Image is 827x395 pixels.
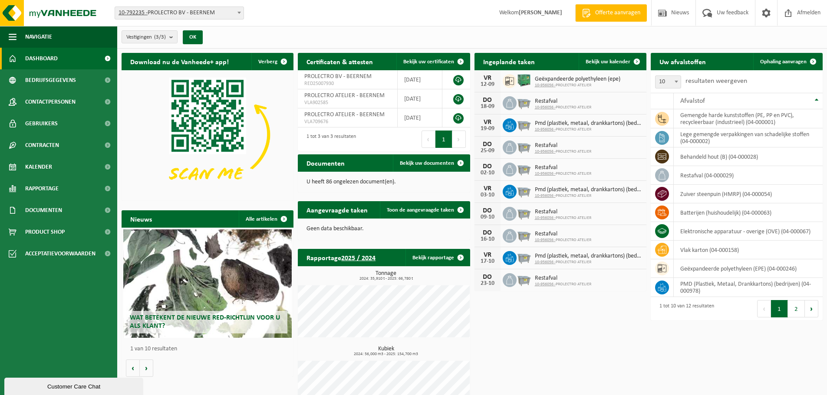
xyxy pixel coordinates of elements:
[517,73,531,88] img: PB-HB-1400-HPE-GN-01
[651,53,715,70] h2: Uw afvalstoffen
[123,229,292,338] a: Wat betekent de nieuwe RED-richtlijn voor u als klant?
[535,282,591,287] span: PROLECTRO ATELIER
[535,215,591,221] span: PROLECTRO ATELIER
[655,299,714,318] div: 1 tot 10 van 12 resultaten
[396,53,469,70] a: Bekijk uw certificaten
[298,201,376,218] h2: Aangevraagde taken
[575,4,647,22] a: Offerte aanvragen
[126,31,166,44] span: Vestigingen
[398,70,442,89] td: [DATE]
[535,76,620,83] span: Geëxpandeerde polyethyleen (epe)
[655,75,681,88] span: 10
[479,274,496,281] div: DO
[519,10,562,16] strong: [PERSON_NAME]
[479,104,496,110] div: 18-09
[435,131,452,148] button: 1
[25,48,58,69] span: Dashboard
[479,281,496,287] div: 23-10
[479,229,496,236] div: DO
[126,359,140,377] button: Vorige
[25,221,65,243] span: Product Shop
[517,161,531,176] img: WB-2500-GAL-GY-01
[422,131,435,148] button: Previous
[535,149,591,154] span: PROLECTRO ATELIER
[398,108,442,127] td: [DATE]
[535,209,591,215] span: Restafval
[479,141,496,148] div: DO
[674,278,823,297] td: PMD (Plastiek, Metaal, Drankkartons) (bedrijven) (04-000978)
[753,53,822,70] a: Ophaling aanvragen
[398,89,442,108] td: [DATE]
[535,260,642,265] span: PROLECTRO ATELIER
[380,201,469,219] a: Toon de aangevraagde taken
[25,243,96,264] span: Acceptatievoorwaarden
[517,206,531,220] img: WB-2500-GAL-GY-01
[393,154,469,172] a: Bekijk uw documenten
[535,142,591,149] span: Restafval
[115,7,244,20] span: 10-792235 - PROLECTRO BV - BEERNEM
[760,59,807,65] span: Ophaling aanvragen
[306,226,461,232] p: Geen data beschikbaar.
[771,300,788,317] button: 1
[479,119,496,126] div: VR
[304,73,372,80] span: PROLECTRO BV - BEERNEM
[517,95,531,110] img: WB-2500-GAL-GY-01
[25,156,52,178] span: Kalender
[479,163,496,170] div: DO
[122,70,293,199] img: Download de VHEPlus App
[674,259,823,278] td: geëxpandeerde polyethyleen (EPE) (04-000246)
[405,249,469,266] a: Bekijk rapportage
[535,231,591,238] span: Restafval
[400,160,454,166] span: Bekijk uw documenten
[302,130,356,149] div: 1 tot 3 van 3 resultaten
[119,10,148,16] tcxspan: Call 10-792235 - via 3CX
[479,207,496,214] div: DO
[674,222,823,241] td: elektronische apparatuur - overige (OVE) (04-000067)
[479,236,496,242] div: 16-10
[341,255,376,262] tcxspan: Call 2025 / 2024 via 3CX
[674,128,823,147] td: lege gemengde verpakkingen van schadelijke stoffen (04-000002)
[535,105,591,110] span: PROLECTRO ATELIER
[517,183,531,198] img: WB-2500-GAL-GY-01
[674,185,823,203] td: zuiver steenpuin (HMRP) (04-000054)
[535,215,556,220] tcxspan: Call 10-956056 - via 3CX
[479,82,496,88] div: 12-09
[479,97,496,104] div: DO
[535,83,620,88] span: PROLECTRO ATELIER
[251,53,293,70] button: Verberg
[535,253,642,260] span: Pmd (plastiek, metaal, drankkartons) (bedrijven)
[302,271,470,281] h3: Tonnage
[535,83,556,88] tcxspan: Call 10-956056 - via 3CX
[25,69,76,91] span: Bedrijfsgegevens
[479,251,496,258] div: VR
[674,203,823,222] td: batterijen (huishoudelijk) (04-000063)
[387,207,454,213] span: Toon de aangevraagde taken
[298,53,382,70] h2: Certificaten & attesten
[302,277,470,281] span: 2024: 35,910 t - 2025: 66,780 t
[535,120,642,127] span: Pmd (plastiek, metaal, drankkartons) (bedrijven)
[535,193,556,198] tcxspan: Call 10-956056 - via 3CX
[304,80,390,87] span: RED25007930
[122,53,237,70] h2: Download nu de Vanheede+ app!
[403,59,454,65] span: Bekijk uw certificaten
[25,26,52,48] span: Navigatie
[674,166,823,185] td: restafval (04-000029)
[535,105,556,110] tcxspan: Call 10-956056 - via 3CX
[130,314,280,330] span: Wat betekent de nieuwe RED-richtlijn voor u als klant?
[535,238,591,243] span: PROLECTRO ATELIER
[130,346,289,352] p: 1 van 10 resultaten
[535,164,591,171] span: Restafval
[25,199,62,221] span: Documenten
[674,241,823,259] td: vlak karton (04-000158)
[674,147,823,166] td: behandeld hout (B) (04-000028)
[298,249,384,266] h2: Rapportage
[479,75,496,82] div: VR
[479,148,496,154] div: 25-09
[239,210,293,228] a: Alle artikelen
[304,111,385,118] span: PROLECTRO ATELIER - BEERNEM
[805,300,818,317] button: Next
[593,9,642,17] span: Offerte aanvragen
[140,359,153,377] button: Volgende
[298,154,353,171] h2: Documenten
